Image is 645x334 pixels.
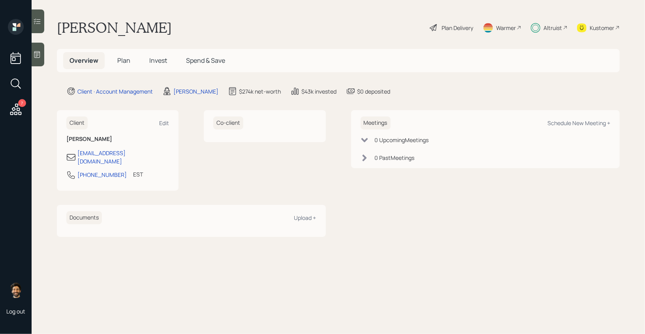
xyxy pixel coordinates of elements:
[6,308,25,315] div: Log out
[77,171,127,179] div: [PHONE_NUMBER]
[173,87,218,96] div: [PERSON_NAME]
[186,56,225,65] span: Spend & Save
[66,136,169,143] h6: [PERSON_NAME]
[547,119,610,127] div: Schedule New Meeting +
[18,99,26,107] div: 7
[375,154,415,162] div: 0 Past Meeting s
[442,24,473,32] div: Plan Delivery
[361,116,391,129] h6: Meetings
[543,24,562,32] div: Altruist
[77,87,153,96] div: Client · Account Management
[8,282,24,298] img: eric-schwartz-headshot.png
[294,214,316,221] div: Upload +
[590,24,614,32] div: Kustomer
[301,87,337,96] div: $43k invested
[496,24,516,32] div: Warmer
[159,119,169,127] div: Edit
[70,56,98,65] span: Overview
[77,149,169,165] div: [EMAIL_ADDRESS][DOMAIN_NAME]
[117,56,130,65] span: Plan
[66,211,102,224] h6: Documents
[66,116,88,129] h6: Client
[375,136,429,144] div: 0 Upcoming Meeting s
[213,116,243,129] h6: Co-client
[357,87,390,96] div: $0 deposited
[57,19,172,36] h1: [PERSON_NAME]
[133,170,143,178] div: EST
[149,56,167,65] span: Invest
[239,87,281,96] div: $274k net-worth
